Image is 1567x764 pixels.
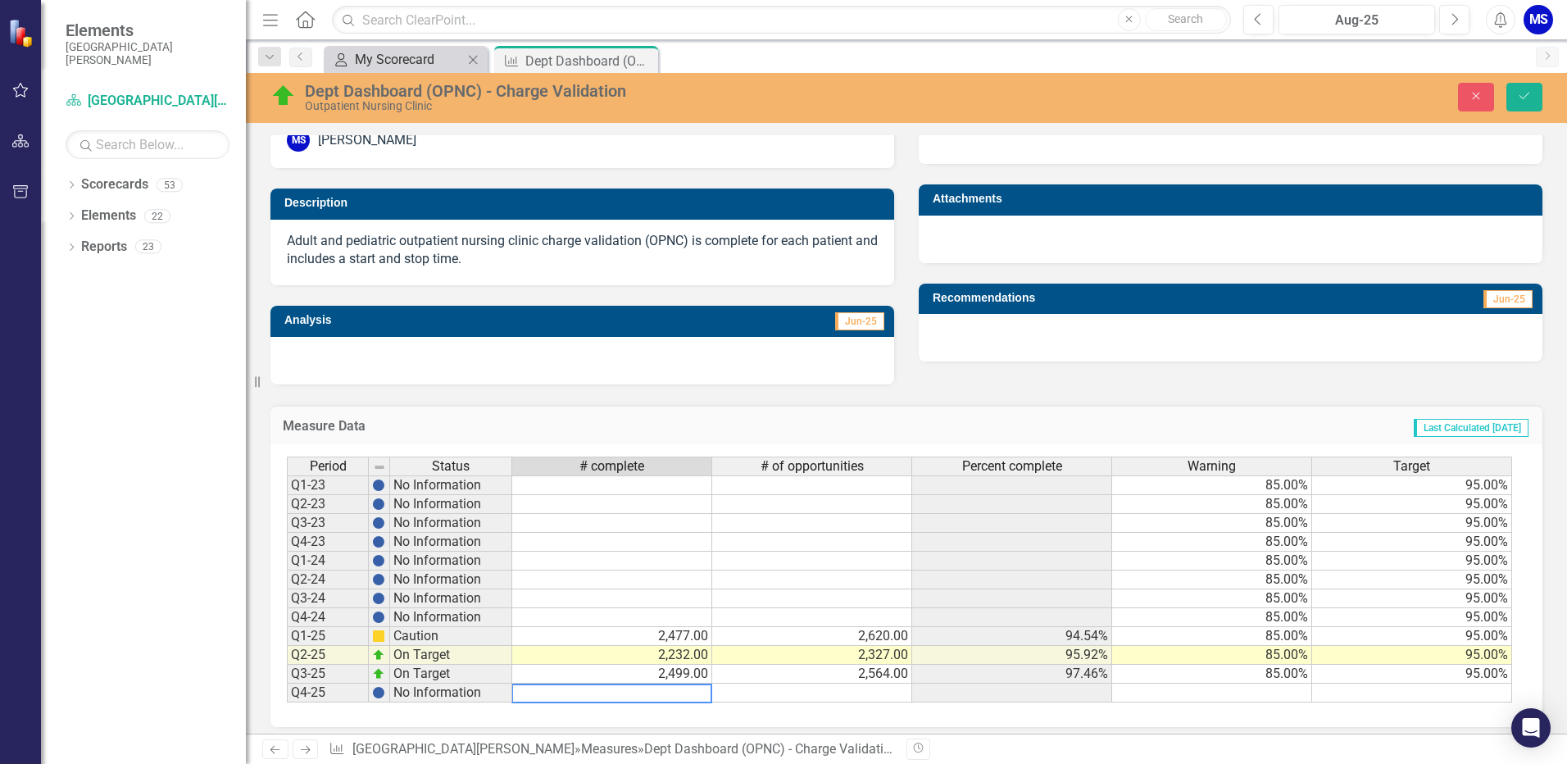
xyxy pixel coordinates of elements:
[512,665,712,684] td: 2,499.00
[712,665,912,684] td: 2,564.00
[287,552,369,571] td: Q1-24
[81,207,136,225] a: Elements
[1414,419,1528,437] span: Last Calculated [DATE]
[512,627,712,646] td: 2,477.00
[1483,290,1533,308] span: Jun-25
[318,131,416,150] div: [PERSON_NAME]
[390,684,512,703] td: No Information
[712,627,912,646] td: 2,620.00
[1312,608,1512,627] td: 95.00%
[287,571,369,589] td: Q2-24
[373,461,386,474] img: 8DAGhfEEPCf229AAAAAElFTkSuQmCC
[1112,589,1312,608] td: 85.00%
[372,516,385,530] img: BgCOk07PiH71IgAAAABJRU5ErkJggg==
[1112,608,1312,627] td: 85.00%
[372,498,385,511] img: BgCOk07PiH71IgAAAABJRU5ErkJggg==
[390,589,512,608] td: No Information
[1112,571,1312,589] td: 85.00%
[305,82,983,100] div: Dept Dashboard (OPNC) - Charge Validation
[912,646,1112,665] td: 95.92%
[835,312,884,330] span: Jun-25
[1312,665,1512,684] td: 95.00%
[372,630,385,643] img: cBAA0RP0Y6D5n+AAAAAElFTkSuQmCC
[1145,8,1227,31] button: Search
[287,684,369,703] td: Q4-25
[390,514,512,533] td: No Information
[372,592,385,605] img: BgCOk07PiH71IgAAAABJRU5ErkJggg==
[135,240,161,254] div: 23
[1188,459,1236,474] span: Warning
[332,6,1231,34] input: Search ClearPoint...
[1312,571,1512,589] td: 95.00%
[270,83,297,109] img: On Target
[372,535,385,548] img: BgCOk07PiH71IgAAAABJRU5ErkJggg==
[328,49,463,70] a: My Scorecard
[287,589,369,608] td: Q3-24
[372,648,385,662] img: zOikAAAAAElFTkSuQmCC
[1284,11,1429,30] div: Aug-25
[933,292,1335,304] h3: Recommendations
[329,740,894,759] div: » »
[287,533,369,552] td: Q4-23
[1511,708,1551,748] div: Open Intercom Messenger
[7,18,38,48] img: ClearPoint Strategy
[644,741,898,757] div: Dept Dashboard (OPNC) - Charge Validation
[1112,533,1312,552] td: 85.00%
[284,197,886,209] h3: Description
[761,459,864,474] span: # of opportunities
[579,459,644,474] span: # complete
[66,130,229,159] input: Search Below...
[287,232,878,270] p: Adult and pediatric outpatient nursing clinic charge validation (OPNC) is complete for each patie...
[512,646,712,665] td: 2,232.00
[390,533,512,552] td: No Information
[1112,646,1312,665] td: 85.00%
[66,92,229,111] a: [GEOGRAPHIC_DATA][PERSON_NAME]
[287,608,369,627] td: Q4-24
[912,665,1112,684] td: 97.46%
[157,178,183,192] div: 53
[305,100,983,112] div: Outpatient Nursing Clinic
[1524,5,1553,34] button: MS
[372,611,385,624] img: BgCOk07PiH71IgAAAABJRU5ErkJggg==
[712,646,912,665] td: 2,327.00
[390,665,512,684] td: On Target
[355,49,463,70] div: My Scorecard
[81,238,127,257] a: Reports
[1168,12,1203,25] span: Search
[372,554,385,567] img: BgCOk07PiH71IgAAAABJRU5ErkJggg==
[1393,459,1430,474] span: Target
[144,209,170,223] div: 22
[1112,475,1312,495] td: 85.00%
[1112,495,1312,514] td: 85.00%
[1312,495,1512,514] td: 95.00%
[287,627,369,646] td: Q1-25
[432,459,470,474] span: Status
[390,571,512,589] td: No Information
[66,20,229,40] span: Elements
[1312,475,1512,495] td: 95.00%
[1279,5,1435,34] button: Aug-25
[81,175,148,194] a: Scorecards
[287,665,369,684] td: Q3-25
[372,573,385,586] img: BgCOk07PiH71IgAAAABJRU5ErkJggg==
[1312,627,1512,646] td: 95.00%
[1112,552,1312,571] td: 85.00%
[372,667,385,680] img: zOikAAAAAElFTkSuQmCC
[962,459,1062,474] span: Percent complete
[1112,514,1312,533] td: 85.00%
[1312,589,1512,608] td: 95.00%
[390,627,512,646] td: Caution
[1312,533,1512,552] td: 95.00%
[287,129,310,152] div: MS
[287,646,369,665] td: Q2-25
[352,741,575,757] a: [GEOGRAPHIC_DATA][PERSON_NAME]
[390,608,512,627] td: No Information
[581,741,638,757] a: Measures
[372,686,385,699] img: BgCOk07PiH71IgAAAABJRU5ErkJggg==
[66,40,229,67] small: [GEOGRAPHIC_DATA][PERSON_NAME]
[310,459,347,474] span: Period
[1312,514,1512,533] td: 95.00%
[912,627,1112,646] td: 94.54%
[525,51,654,71] div: Dept Dashboard (OPNC) - Charge Validation
[1312,646,1512,665] td: 95.00%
